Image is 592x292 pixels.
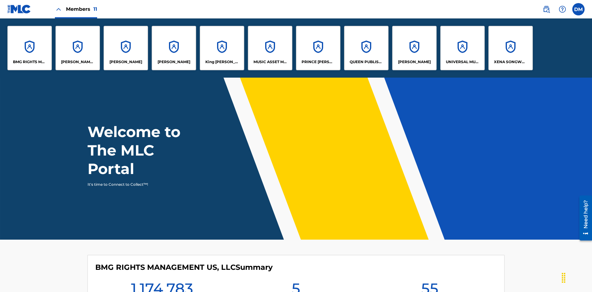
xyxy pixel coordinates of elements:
p: UNIVERSAL MUSIC PUB GROUP [446,59,479,65]
a: AccountsUNIVERSAL MUSIC PUB GROUP [440,26,485,70]
p: RONALD MCTESTERSON [398,59,431,65]
p: ELVIS COSTELLO [109,59,142,65]
p: BMG RIGHTS MANAGEMENT US, LLC [13,59,47,65]
span: 11 [93,6,97,12]
a: AccountsXENA SONGWRITER [488,26,533,70]
a: Public Search [540,3,553,15]
a: Accounts[PERSON_NAME] SONGWRITER [55,26,100,70]
div: Help [556,3,569,15]
iframe: Chat Widget [561,262,592,292]
a: AccountsQUEEN PUBLISHA [344,26,388,70]
p: King McTesterson [205,59,239,65]
a: AccountsBMG RIGHTS MANAGEMENT US, LLC [7,26,52,70]
h1: Welcome to The MLC Portal [88,123,203,178]
p: EYAMA MCSINGER [158,59,190,65]
img: search [543,6,550,13]
h4: BMG RIGHTS MANAGEMENT US, LLC [95,263,273,272]
a: AccountsKing [PERSON_NAME] [200,26,244,70]
p: CLEO SONGWRITER [61,59,95,65]
p: It's time to Connect to Collect™! [88,182,195,187]
a: Accounts[PERSON_NAME] [104,26,148,70]
a: Accounts[PERSON_NAME] [152,26,196,70]
img: Close [55,6,62,13]
p: XENA SONGWRITER [494,59,528,65]
a: AccountsPRINCE [PERSON_NAME] [296,26,340,70]
div: Drag [559,269,569,287]
img: MLC Logo [7,5,31,14]
p: MUSIC ASSET MANAGEMENT (MAM) [253,59,287,65]
div: User Menu [572,3,585,15]
span: Members [66,6,97,13]
iframe: Resource Center [575,193,592,244]
img: help [559,6,566,13]
a: Accounts[PERSON_NAME] [392,26,437,70]
p: QUEEN PUBLISHA [350,59,383,65]
p: PRINCE MCTESTERSON [302,59,335,65]
a: AccountsMUSIC ASSET MANAGEMENT (MAM) [248,26,292,70]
